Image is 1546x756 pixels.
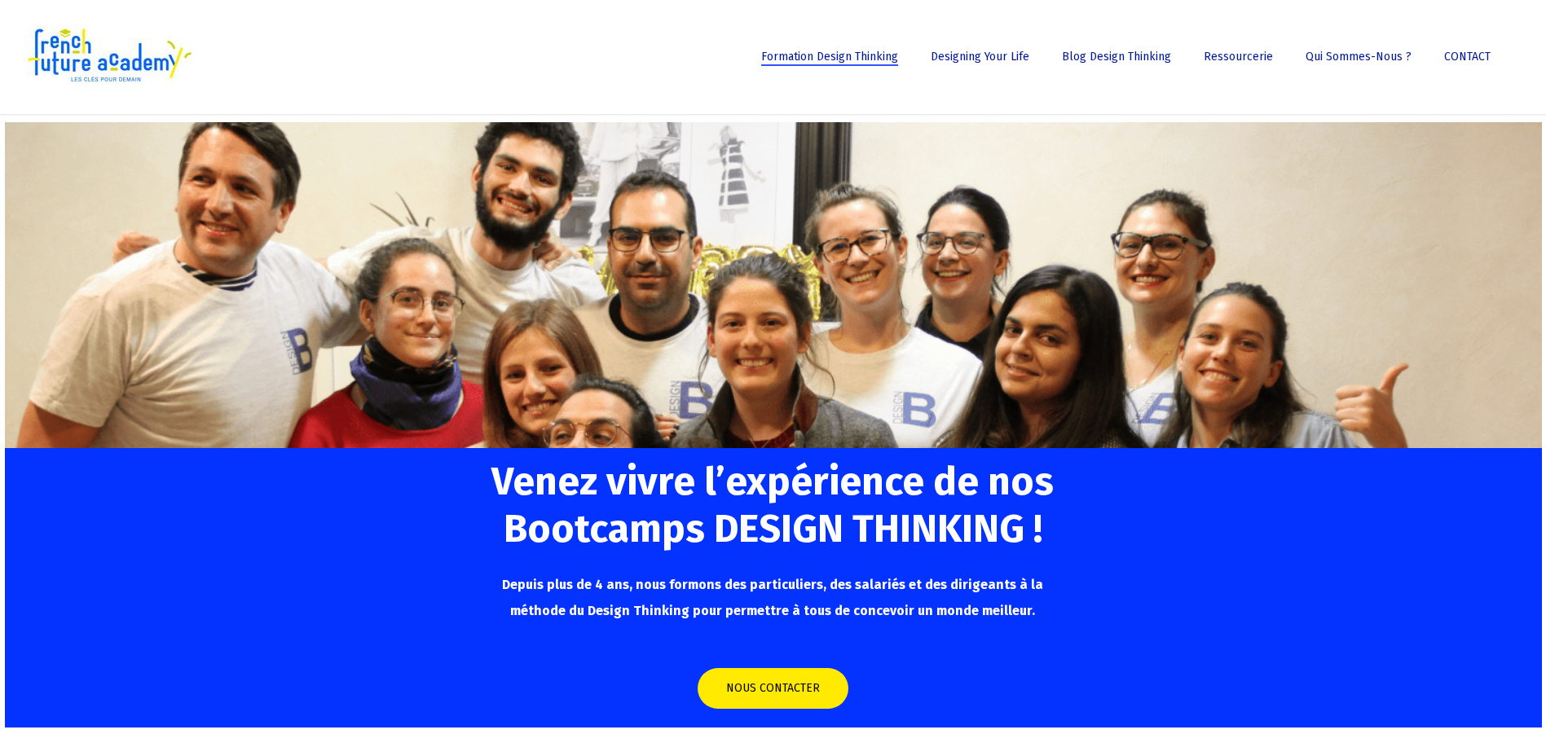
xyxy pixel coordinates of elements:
span: Blog Design Thinking [1062,50,1171,64]
a: CONTACT [1436,51,1499,63]
a: Blog Design Thinking [1054,51,1179,63]
a: NOUS CONTACTER [698,668,848,709]
a: Ressourcerie [1196,51,1281,63]
span: Ressourcerie [1204,50,1273,64]
img: French Future Academy [23,24,195,90]
span: Designing Your Life [931,50,1029,64]
a: Designing Your Life [923,51,1037,63]
span: NOUS CONTACTER [726,680,820,697]
span: Formation Design Thinking [761,50,898,64]
a: Qui sommes-nous ? [1297,51,1420,63]
a: Formation Design Thinking [753,51,906,63]
span: Depuis plus de 4 ans, nous formons des particuliers, des salariés et des dirigeants à la méthode ... [502,577,1043,618]
span: Qui sommes-nous ? [1306,50,1412,64]
span: CONTACT [1444,50,1491,64]
span: Venez vivre l’expérience de nos Bootcamps DESIGN THINKING ! [491,458,1054,552]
